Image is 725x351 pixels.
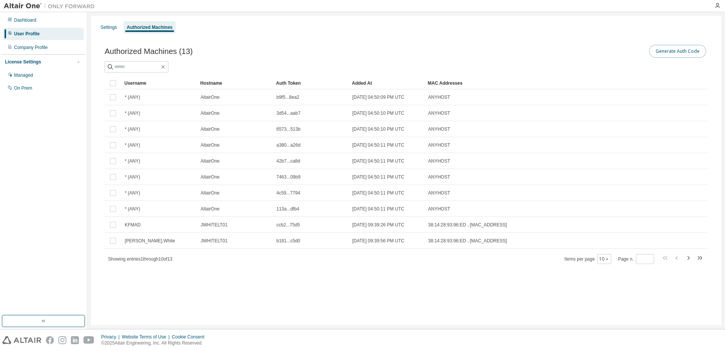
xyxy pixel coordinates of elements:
[125,94,140,100] span: * (ANY)
[352,206,404,212] span: [DATE] 04:50:11 PM UTC
[201,174,220,180] span: AltairOne
[201,158,220,164] span: AltairOne
[201,110,220,116] span: AltairOne
[58,336,66,344] img: instagram.svg
[428,190,450,196] span: ANYHOST
[108,256,173,262] span: Showing entries 1 through 10 of 13
[428,110,450,116] span: ANYHOST
[352,110,404,116] span: [DATE] 04:50:10 PM UTC
[14,85,32,91] div: On Prem
[352,174,404,180] span: [DATE] 04:50:11 PM UTC
[201,126,220,132] span: AltairOne
[125,142,140,148] span: * (ANY)
[201,94,220,100] span: AltairOne
[352,190,404,196] span: [DATE] 04:50:11 PM UTC
[101,334,122,340] div: Privacy
[276,206,299,212] span: 113a...dfb4
[276,126,300,132] span: 6573...513b
[14,17,36,23] div: Dashboard
[5,59,41,65] div: License Settings
[125,222,141,228] span: KFMAD
[125,238,175,244] span: [PERSON_NAME].White
[122,334,172,340] div: Website Terms of Use
[276,110,300,116] span: 3d54...aab7
[125,110,140,116] span: * (ANY)
[105,47,193,56] span: Authorized Machines (13)
[125,206,140,212] span: * (ANY)
[201,142,220,148] span: AltairOne
[124,77,194,89] div: Username
[428,158,450,164] span: ANYHOST
[201,222,228,228] span: JWHITELT01
[276,190,300,196] span: 4c59...7794
[127,24,173,30] div: Authorized Machines
[352,94,404,100] span: [DATE] 04:50:09 PM UTC
[71,336,79,344] img: linkedin.svg
[201,238,228,244] span: JWHITELT01
[276,77,346,89] div: Auth Token
[83,336,94,344] img: youtube.svg
[101,340,209,346] p: © 2025 Altair Engineering, Inc. All Rights Reserved.
[352,142,404,148] span: [DATE] 04:50:11 PM UTC
[352,77,422,89] div: Added At
[428,77,628,89] div: MAC Addresses
[200,77,270,89] div: Hostname
[276,238,300,244] span: b181...c5d0
[428,94,450,100] span: ANYHOST
[4,2,99,10] img: Altair One
[428,142,450,148] span: ANYHOST
[352,238,404,244] span: [DATE] 09:39:56 PM UTC
[2,336,41,344] img: altair_logo.svg
[428,174,450,180] span: ANYHOST
[201,206,220,212] span: AltairOne
[276,174,300,180] span: 7463...09b9
[565,254,611,264] span: Items per page
[14,31,39,37] div: User Profile
[201,190,220,196] span: AltairOne
[599,256,609,262] button: 10
[428,238,507,244] span: 38:14:28:93:96:ED , [MAC_ADDRESS]
[428,222,507,228] span: 38:14:28:93:96:ED , [MAC_ADDRESS]
[428,206,450,212] span: ANYHOST
[276,142,300,148] span: a380...a26d
[276,222,300,228] span: ccb2...75d5
[125,158,140,164] span: * (ANY)
[352,158,404,164] span: [DATE] 04:50:11 PM UTC
[352,222,404,228] span: [DATE] 09:39:26 PM UTC
[100,24,117,30] div: Settings
[649,45,706,58] button: Generate Auth Code
[172,334,209,340] div: Cookie Consent
[618,254,654,264] span: Page n.
[125,126,140,132] span: * (ANY)
[125,174,140,180] span: * (ANY)
[276,158,300,164] span: 42b7...ca8d
[125,190,140,196] span: * (ANY)
[352,126,404,132] span: [DATE] 04:50:10 PM UTC
[46,336,54,344] img: facebook.svg
[276,94,299,100] span: b9f5...8ea2
[14,72,33,78] div: Managed
[428,126,450,132] span: ANYHOST
[14,44,48,51] div: Company Profile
